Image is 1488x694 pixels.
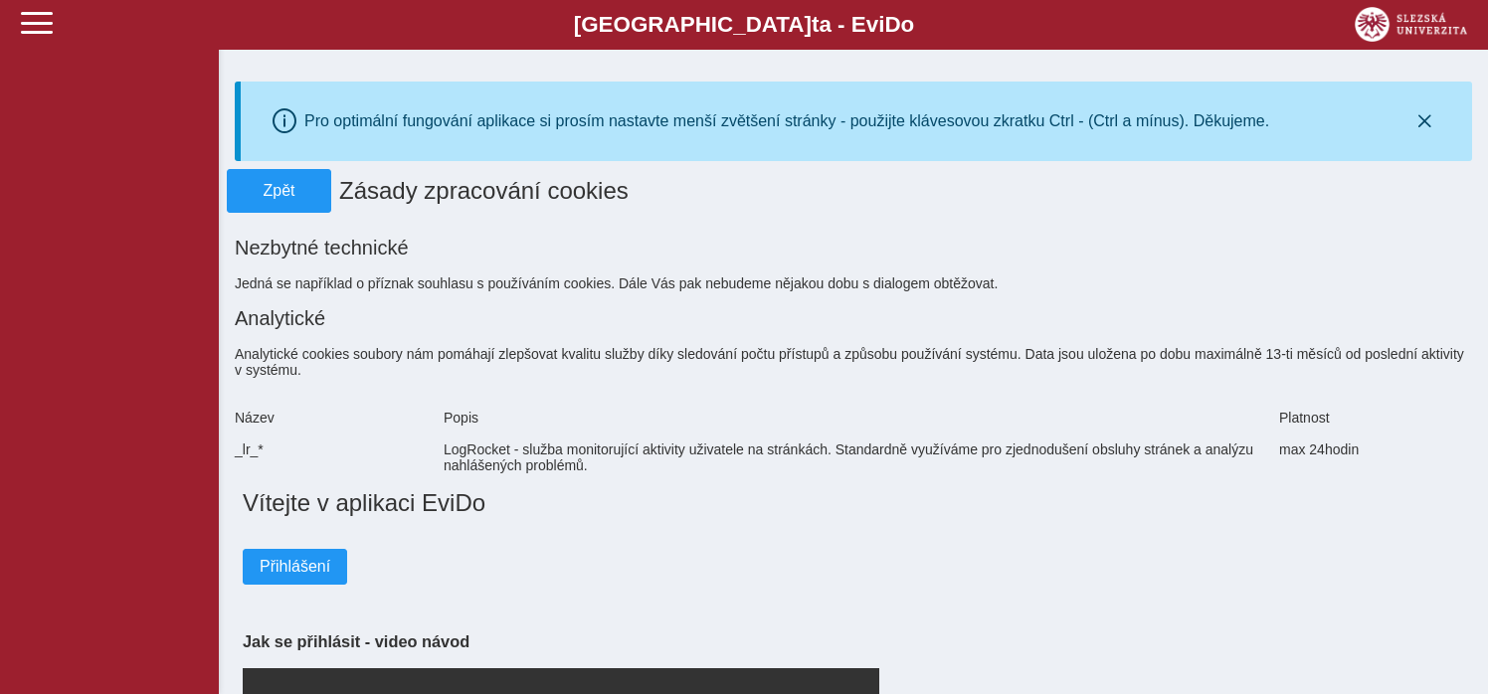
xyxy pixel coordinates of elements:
button: Přihlášení [243,549,347,585]
div: Název [227,402,436,434]
span: D [884,12,900,37]
div: Platnost [1271,402,1480,434]
span: t [812,12,819,37]
h1: Vítejte v aplikaci EviDo [243,489,1464,517]
img: logo_web_su.png [1355,7,1467,42]
div: LogRocket - služba monitorující aktivity uživatele na stránkách. Standardně využíváme pro zjednod... [436,434,1271,481]
span: o [901,12,915,37]
div: Popis [436,402,1271,434]
h2: Nezbytné technické [235,237,1472,260]
div: _lr_* [227,434,436,481]
b: [GEOGRAPHIC_DATA] a - Evi [60,12,1428,38]
h2: Analytické [235,307,1472,330]
div: Jedná se například o příznak souhlasu s používáním cookies. Dále Vás pak nebudeme nějakou dobu s ... [227,267,1480,299]
h3: Jak se přihlásit - video návod [243,632,1464,651]
div: Pro optimální fungování aplikace si prosím nastavte menší zvětšení stránky - použijte klávesovou ... [304,112,1269,130]
button: Zpět [227,169,331,213]
div: Analytické cookies soubory nám pomáhají zlepšovat kvalitu služby díky sledování počtu přístupů a ... [227,338,1480,386]
span: Přihlášení [260,558,330,576]
h1: Zásady zpracování cookies [331,169,1376,213]
span: Zpět [236,182,322,200]
div: max 24hodin [1271,434,1480,481]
